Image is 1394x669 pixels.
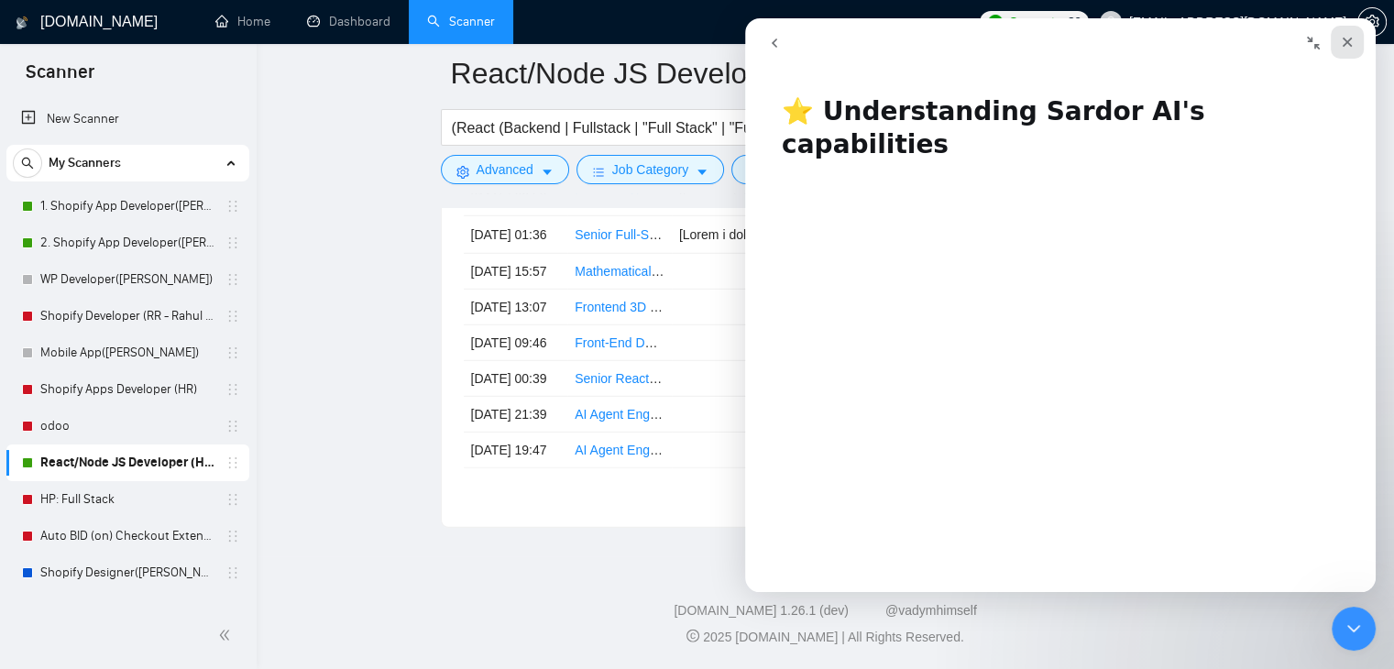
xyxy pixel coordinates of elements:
a: odoo [40,408,214,444]
span: holder [225,419,240,433]
span: user [1104,16,1117,28]
span: double-left [218,626,236,644]
a: WP Developer([PERSON_NAME]) [40,261,214,298]
a: Mathematical Rich Text Editor, Using lexical-react [575,264,855,279]
td: [DATE] 13:07 [464,290,568,325]
button: settingAdvancedcaret-down [441,155,569,184]
button: barsJob Categorycaret-down [576,155,724,184]
td: Mathematical Rich Text Editor, Using lexical-react [567,254,672,290]
span: setting [1358,15,1386,29]
span: holder [225,565,240,580]
span: Connects: [1008,12,1063,32]
a: homeHome [215,14,270,29]
a: AI Agent Engineer Needed | Italian Speaker [575,443,823,457]
img: logo [16,8,28,38]
span: bars [592,165,605,179]
a: Senior Full-Stack Developer - Trading Technology Platform [575,227,908,242]
td: Senior React Developer [567,361,672,397]
td: [DATE] 15:57 [464,254,568,290]
span: setting [456,165,469,179]
a: Shopify Developer (RR - Rahul R) [40,298,214,334]
input: Search Freelance Jobs... [452,116,941,139]
span: holder [225,272,240,287]
input: Scanner name... [451,50,1173,96]
td: AI Agent Engineer Needed | Italian Speaker [567,433,672,468]
a: Senior React Developer [575,371,711,386]
span: holder [225,529,240,543]
span: copyright [686,630,699,642]
span: holder [225,236,240,250]
iframe: Intercom live chat [745,18,1376,592]
span: My Scanners [49,145,121,181]
a: 2. Shopify App Developer([PERSON_NAME]) [40,225,214,261]
span: holder [225,455,240,470]
td: Frontend 3D Developer (Three.js / WebGL) - Interactive Visualization Module [567,290,672,325]
span: Job Category [612,159,688,180]
a: Custom Shopify Development (RR - Radhika R) [40,591,214,628]
span: search [14,157,41,170]
a: @vadymhimself [885,603,977,618]
a: Front-End Dev for pixel-perfect landing page polish [575,335,864,350]
a: React/Node JS Developer (HR) [40,444,214,481]
a: Shopify Apps Developer (HR) [40,371,214,408]
span: holder [225,382,240,397]
a: Shopify Designer([PERSON_NAME]) [40,554,214,591]
a: searchScanner [427,14,495,29]
span: holder [225,199,240,214]
td: [DATE] 21:39 [464,397,568,433]
td: [DATE] 00:39 [464,361,568,397]
img: upwork-logo.png [988,15,1003,29]
span: holder [225,492,240,507]
span: caret-down [696,165,708,179]
td: Senior Full-Stack Developer - Trading Technology Platform [567,216,672,254]
button: setting [1357,7,1387,37]
span: holder [225,345,240,360]
td: [DATE] 09:46 [464,325,568,361]
span: Scanner [11,59,109,97]
a: AI Agent Engineer Needed | Finnish Speaker [575,407,829,422]
a: 1. Shopify App Developer([PERSON_NAME]) [40,188,214,225]
button: folderJobscaret-down [731,155,830,184]
div: 2025 [DOMAIN_NAME] | All Rights Reserved. [271,628,1379,647]
a: setting [1357,15,1387,29]
a: Auto BID (on) Checkout Extension Shopify - RR [40,518,214,554]
td: AI Agent Engineer Needed | Finnish Speaker [567,397,672,433]
td: [DATE] 01:36 [464,216,568,254]
span: Advanced [477,159,533,180]
span: 30 [1068,12,1081,32]
iframe: Intercom live chat [1332,607,1376,651]
span: caret-down [541,165,554,179]
li: New Scanner [6,101,249,137]
a: dashboardDashboard [307,14,390,29]
a: New Scanner [21,101,235,137]
td: [DATE] 19:47 [464,433,568,468]
a: Mobile App([PERSON_NAME]) [40,334,214,371]
td: Front-End Dev for pixel-perfect landing page polish [567,325,672,361]
a: HP: Full Stack [40,481,214,518]
a: Frontend 3D Developer (Three.js / WebGL) - Interactive Visualization Module [575,300,1012,314]
button: search [13,148,42,178]
span: holder [225,309,240,324]
a: [DOMAIN_NAME] 1.26.1 (dev) [674,603,849,618]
